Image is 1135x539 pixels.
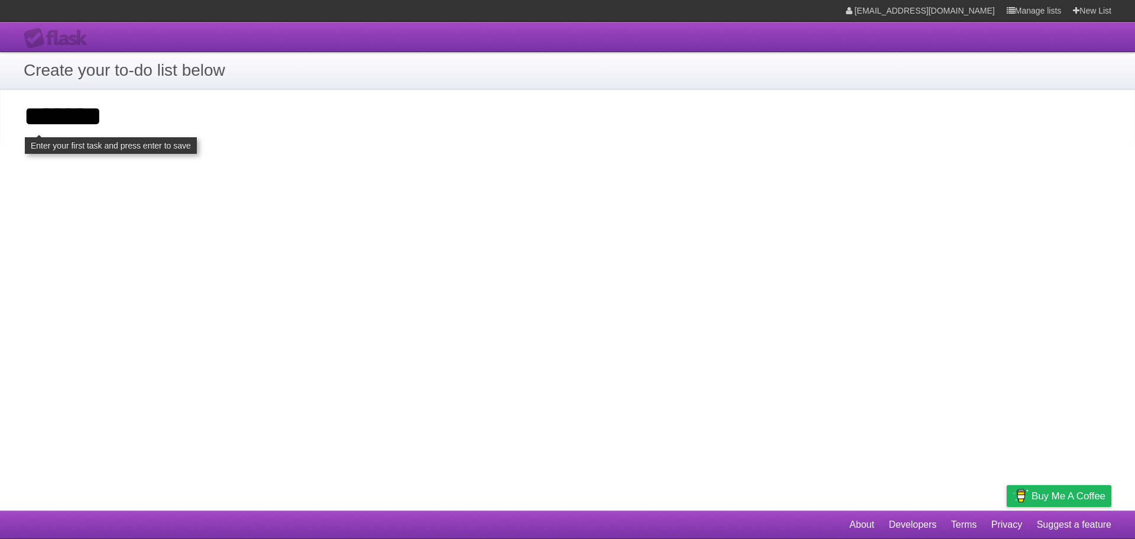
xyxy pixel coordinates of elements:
div: Flask [24,28,95,49]
a: Suggest a feature [1037,514,1111,536]
h1: Create your to-do list below [24,58,1111,83]
a: Developers [888,514,936,536]
img: Buy me a coffee [1013,486,1029,506]
a: Privacy [991,514,1022,536]
a: Buy me a coffee [1007,485,1111,507]
a: About [849,514,874,536]
span: Buy me a coffee [1032,486,1105,506]
a: Terms [951,514,977,536]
